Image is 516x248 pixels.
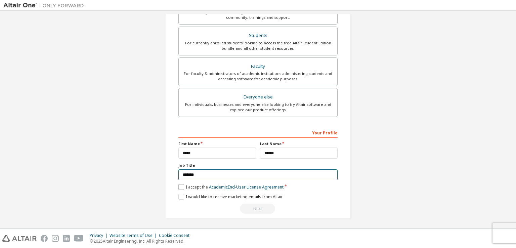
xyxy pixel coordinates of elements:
[178,163,338,168] label: Job Title
[260,141,338,147] label: Last Name
[209,184,284,190] a: Academic End-User License Agreement
[52,235,59,242] img: instagram.svg
[183,71,333,82] div: For faculty & administrators of academic institutions administering students and accessing softwa...
[178,184,284,190] label: I accept the
[183,62,333,71] div: Faculty
[63,235,70,242] img: linkedin.svg
[74,235,84,242] img: youtube.svg
[90,233,110,238] div: Privacy
[2,235,37,242] img: altair_logo.svg
[3,2,87,9] img: Altair One
[90,238,193,244] p: © 2025 Altair Engineering, Inc. All Rights Reserved.
[178,141,256,147] label: First Name
[178,127,338,138] div: Your Profile
[183,31,333,40] div: Students
[183,40,333,51] div: For currently enrolled students looking to access the free Altair Student Edition bundle and all ...
[178,194,283,200] label: I would like to receive marketing emails from Altair
[183,9,333,20] div: For existing customers looking to access software downloads, HPC resources, community, trainings ...
[159,233,193,238] div: Cookie Consent
[183,102,333,113] div: For individuals, businesses and everyone else looking to try Altair software and explore our prod...
[178,204,338,214] div: Read and acccept EULA to continue
[41,235,48,242] img: facebook.svg
[110,233,159,238] div: Website Terms of Use
[183,92,333,102] div: Everyone else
